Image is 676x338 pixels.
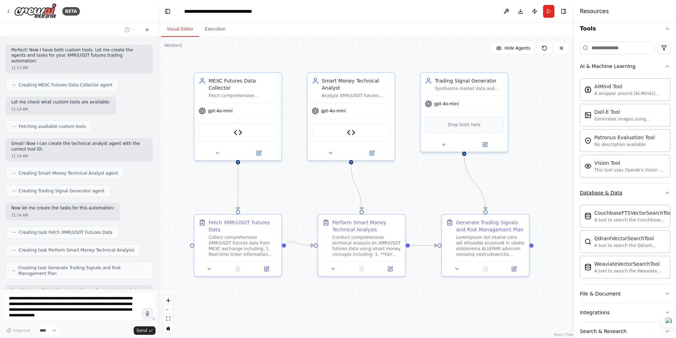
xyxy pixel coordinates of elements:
div: Generates images using OpenAI's Dall-E model. [594,116,666,122]
g: Edge from c470824e-a47d-4437-8637-2051af5cd84b to 0f5a4223-260a-4ccd-980a-0db43323e438 [461,156,489,210]
span: Send [136,328,147,333]
button: No output available [471,265,501,273]
span: Creating Trading Signal Generator agent [19,188,105,194]
button: Hide Agents [492,43,535,54]
span: Hide Agents [505,45,530,51]
div: AI & Machine Learning [580,75,670,183]
button: Open in side panel [465,140,505,149]
img: DallETool [584,112,591,119]
button: Open in side panel [502,265,526,273]
div: MEXC Futures Data Collector [209,77,277,91]
div: Vision Tool [594,159,666,167]
button: Switch to previous chat [122,26,139,34]
img: VisionTool [584,163,591,170]
div: Generate Trading Signals and Risk Management Plan [456,219,525,233]
button: Improve [3,326,34,335]
button: Tools [580,19,670,39]
button: toggle interactivity [164,323,173,333]
g: Edge from df99ede2-9a3b-40b3-8231-56d799cdb7a2 to bea94c95-b074-4fd8-ba57-1e2a812e723a [348,164,365,210]
div: File & Document [580,290,621,297]
a: React Flow attribution [554,333,573,337]
button: zoom in [164,296,173,305]
div: Loremipsum dol sitame cons adi elitseddo eiusmodt in utlabo etdolorema ALI/ENIM adminim veniamq n... [456,235,525,257]
span: Creating task Fetch XMR/USDT Futures Data [19,230,112,235]
div: A tool to search the Couchbase database for relevant information on internal documents. [594,217,673,223]
div: QdrantVectorSearchTool [594,235,666,242]
div: Dall-E Tool [594,108,666,116]
g: Edge from bea94c95-b074-4fd8-ba57-1e2a812e723a to 0f5a4223-260a-4ccd-980a-0db43323e438 [410,242,437,249]
div: No description available [594,142,655,147]
div: AIMind Tool [594,83,666,90]
button: Open in side panel [254,265,279,273]
div: AI & Machine Learning [580,63,635,70]
img: Smart Money Analysis Tool [347,128,355,137]
div: 11:14 AM [11,153,147,159]
button: Click to speak your automation idea [142,308,153,319]
div: A wrapper around [AI-Minds]([URL][DOMAIN_NAME]). Useful for when you need answers to questions fr... [594,91,666,96]
div: Fetch XMR/USDT Futures Data [209,219,277,233]
span: Improve [13,328,30,333]
button: Send [134,326,156,335]
button: No output available [223,265,253,273]
div: MEXC Futures Data CollectorFetch comprehensive XMR/USDT futures data from MEXC exchange including... [194,72,282,161]
button: Database & Data [580,184,670,202]
div: Smart Money Technical AnalystAnalyze XMR/USDT futures price data using advanced smart money conce... [307,72,395,161]
div: A tool to search the Weaviate database for relevant information on internal documents. [594,268,666,274]
div: Conduct comprehensive technical analysis on XMR/USDT futures data using smart money concepts incl... [332,235,401,257]
div: Generate Trading Signals and Risk Management PlanLoremipsum dol sitame cons adi elitseddo eiusmod... [441,214,530,277]
div: Database & Data [580,189,622,196]
img: CouchbaseFTSVectorSearchTool [584,213,591,220]
div: Collect comprehensive XMR/USDT futures data from MEXC exchange including: 1. Real-time ticker inf... [209,235,277,257]
div: Search & Research [580,328,627,335]
span: Creating task Perform Smart Money Technical Analysis [19,247,134,253]
g: Edge from b045255c-8bdb-464f-83e7-3072c0da26cb to bea94c95-b074-4fd8-ba57-1e2a812e723a [286,238,314,249]
p: Let me check what custom tools are available: [11,100,110,105]
button: Integrations [580,303,670,322]
span: Creating MEXC Futures Data Collector agent [19,82,112,88]
span: Fetching available custom tools [19,124,86,129]
div: Fetch XMR/USDT Futures DataCollect comprehensive XMR/USDT futures data from MEXC exchange includi... [194,214,282,277]
p: Perfect! Now I have both custom tools. Let me create the agents and tasks for your XMR/USDT futur... [11,47,147,64]
div: Synthesize market data and technical analysis to generate comprehensive XMR/USDT futures trading ... [435,86,503,91]
nav: breadcrumb [184,8,264,15]
p: Now let me validate the automation and suggest a good project name: [11,288,147,299]
button: File & Document [580,285,670,303]
button: AI & Machine Learning [580,57,670,75]
div: Patronus Evaluation Tool [594,134,655,141]
img: QdrantVectorSearchTool [584,238,591,245]
button: Execution [199,22,231,37]
span: gpt-4o-mini [208,108,233,114]
img: Logo [14,3,57,19]
button: Start a new chat [141,26,153,34]
button: zoom out [164,305,173,314]
span: Creating task Generate Trading Signals and Risk Management Plan [18,265,147,276]
img: AIMindTool [584,86,591,93]
div: BETA [62,7,80,16]
span: Drop tools here [448,121,481,128]
div: 11:14 AM [11,107,110,112]
h4: Resources [580,7,609,16]
span: gpt-4o-mini [321,108,346,114]
div: A tool to search the Qdrant database for relevant information on internal documents. [594,243,666,248]
div: Analyze XMR/USDT futures price data using advanced smart money concepts to identify Fair Value Ga... [322,93,390,98]
img: WeaviateVectorSearchTool [584,264,591,271]
div: Trading Signal Generator [435,77,503,84]
button: Open in side panel [378,265,402,273]
button: Open in side panel [239,149,279,157]
div: Fetch comprehensive XMR/USDT futures data from MEXC exchange including price action, volume, orde... [209,93,277,98]
g: Edge from e36656ee-fedc-42b1-89a2-da57cbee459b to b045255c-8bdb-464f-83e7-3072c0da26cb [234,157,241,210]
button: Hide left sidebar [163,6,173,16]
p: Now let me create the tasks for this automation: [11,205,115,211]
div: Database & Data [580,202,670,284]
div: 11:14 AM [11,213,115,218]
div: Perform Smart Money Technical Analysis [332,219,401,233]
div: Version 1 [164,43,182,48]
div: Perform Smart Money Technical AnalysisConduct comprehensive technical analysis on XMR/USDT future... [317,214,406,277]
div: CouchbaseFTSVectorSearchTool [594,209,673,216]
div: This tool uses OpenAI's Vision API to describe the contents of an image. [594,167,666,173]
button: Hide right sidebar [559,6,569,16]
button: fit view [164,314,173,323]
span: Creating Smart Money Technical Analyst agent [19,170,118,176]
div: React Flow controls [164,296,173,333]
img: MEXC Futures Data Tool [234,128,242,137]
